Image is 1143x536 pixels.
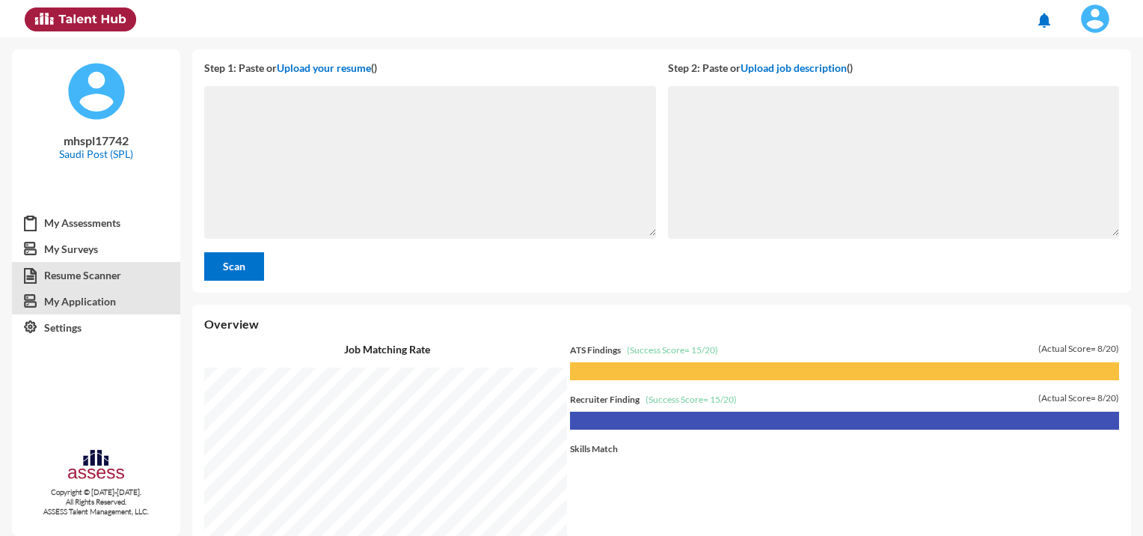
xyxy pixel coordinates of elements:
span: Upload job description [741,61,847,74]
span: (Actual Score= 8/20) [1038,392,1119,403]
p: Copyright © [DATE]-[DATE]. All Rights Reserved. ASSESS Talent Management, LLC. [12,487,180,517]
a: Settings [12,314,180,341]
a: My Application [12,288,180,315]
p: Saudi Post (SPL) [24,147,168,160]
p: Step 2: Paste or () [668,61,1119,74]
span: (Success Score= 15/20) [646,394,737,405]
mat-icon: notifications [1035,11,1053,29]
span: Upload your resume [277,61,371,74]
span: (Actual Score= 8/20) [1038,343,1119,354]
a: My Assessments [12,210,180,237]
a: Resume Scanner [12,262,180,289]
p: mhspl17742 [24,133,168,147]
p: Step 1: Paste or () [204,61,655,74]
img: assesscompany-logo.png [67,448,126,484]
span: Recruiter Finding [570,394,640,405]
p: Overview [204,317,1119,331]
span: ATS Findings [570,344,621,356]
a: My Surveys [12,236,180,263]
img: default%20profile%20image.svg [67,61,126,121]
span: Skills Match [570,443,618,454]
span: Scan [223,260,245,272]
p: Job Matching Rate [204,343,570,356]
span: (Success Score= 15/20) [627,344,718,356]
button: Scan [204,252,264,281]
